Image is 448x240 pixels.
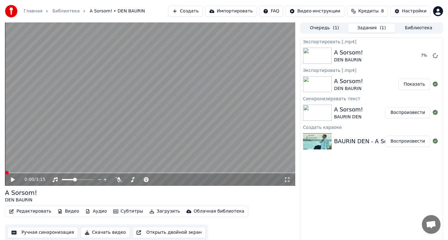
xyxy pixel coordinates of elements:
[334,57,363,63] div: DEN BAURIN
[385,107,430,118] button: Воспроизвести
[90,8,145,14] span: A Sorsom! • DEN BAURIN
[36,176,45,183] span: 3:15
[390,6,431,17] button: Настройки
[24,8,145,14] nav: breadcrumb
[52,8,80,14] a: Библиотека
[334,105,363,114] div: A Sorsom!
[81,227,130,238] button: Скачать видео
[301,95,443,102] div: Синхронизировать текст
[334,77,363,86] div: A Sorsom!
[5,188,37,197] div: A Sorsom!
[385,136,430,147] button: Воспроизвести
[259,6,283,17] button: FAQ
[398,79,430,90] button: Показать
[422,215,441,234] div: Открытый чат
[194,208,245,214] div: Облачная библиотека
[25,176,34,183] span: 0:00
[286,6,344,17] button: Видео-инструкции
[402,8,427,14] div: Настройки
[333,25,339,31] span: ( 1 )
[301,66,443,74] div: Экспортировать [.mp4]
[111,207,146,216] button: Субтитры
[5,197,37,203] div: DEN BAURIN
[7,207,54,216] button: Редактировать
[348,24,395,33] button: Задания
[421,53,430,58] div: 7 %
[301,24,348,33] button: Очередь
[7,227,78,238] button: Ручная синхронизация
[168,6,203,17] button: Создать
[301,38,443,45] div: Экспортировать [.mp4]
[25,176,40,183] div: /
[334,137,404,146] div: BAURIN DEN - A Sorsom!
[381,8,384,14] span: 8
[5,5,17,17] img: youka
[347,6,388,17] button: Кредиты8
[334,48,363,57] div: A Sorsom!
[380,25,386,31] span: ( 1 )
[358,8,379,14] span: Кредиты
[334,114,363,120] div: BAURIN DEN
[301,123,443,131] div: Создать караоке
[395,24,442,33] button: Библиотека
[132,227,206,238] button: Открыть двойной экран
[147,207,183,216] button: Загрузить
[55,207,82,216] button: Видео
[334,86,363,92] div: DEN BAURIN
[24,8,42,14] a: Главная
[83,207,109,216] button: Аудио
[205,6,257,17] button: Импортировать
